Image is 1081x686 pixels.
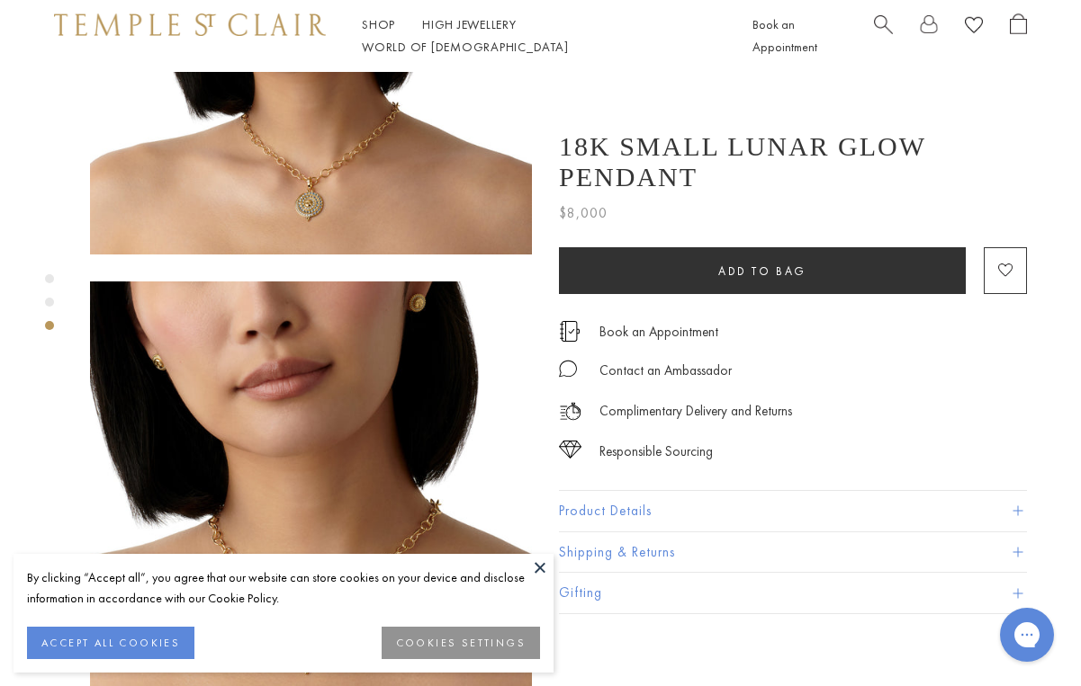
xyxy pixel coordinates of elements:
[599,400,792,423] p: Complimentary Delivery and Returns
[559,441,581,459] img: icon_sourcing.svg
[599,360,732,382] div: Contact an Ambassador
[27,627,194,659] button: ACCEPT ALL COOKIES
[559,321,581,342] img: icon_appointment.svg
[559,400,581,423] img: icon_delivery.svg
[874,13,893,58] a: Search
[422,16,517,32] a: High JewelleryHigh Jewellery
[599,441,713,463] div: Responsible Sourcing
[559,131,1027,192] h1: 18K Small Lunar Glow Pendant
[559,491,1027,531] button: Product Details
[559,360,577,378] img: MessageIcon-01_2.svg
[1010,13,1027,58] a: Open Shopping Bag
[559,532,1027,573] button: Shipping & Returns
[559,201,608,225] span: $8,000
[965,13,983,41] a: View Wishlist
[54,13,326,35] img: Temple St. Clair
[718,263,806,279] span: Add to bag
[991,601,1063,668] iframe: Gorgias live chat messenger
[599,322,718,342] a: Book an Appointment
[559,573,1027,613] button: Gifting
[362,16,395,32] a: ShopShop
[382,627,540,659] button: COOKIES SETTINGS
[752,16,817,55] a: Book an Appointment
[362,39,568,55] a: World of [DEMOGRAPHIC_DATA]World of [DEMOGRAPHIC_DATA]
[45,270,54,344] div: Product gallery navigation
[559,247,966,294] button: Add to bag
[27,567,540,609] div: By clicking “Accept all”, you agree that our website can store cookies on your device and disclos...
[362,13,712,58] nav: Main navigation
